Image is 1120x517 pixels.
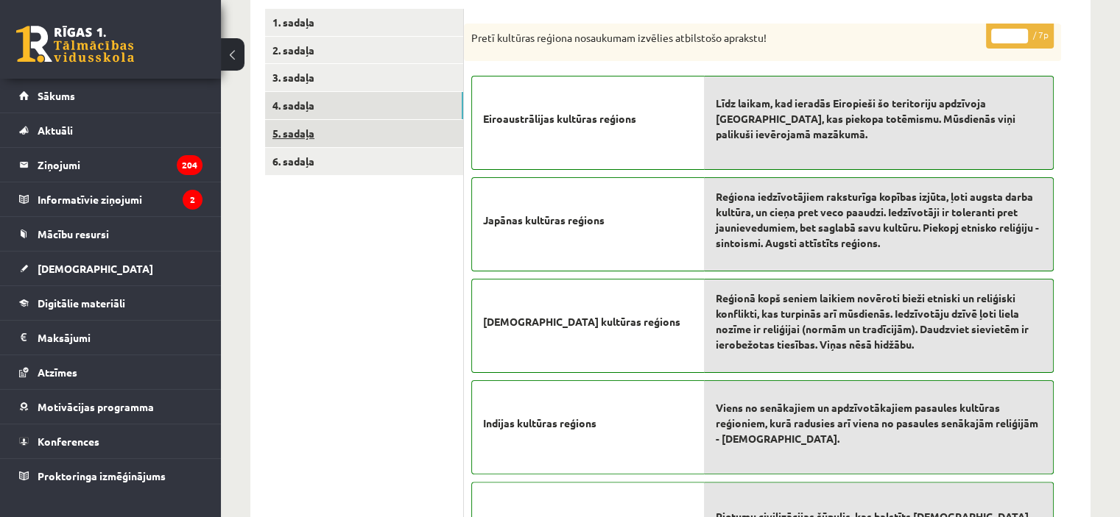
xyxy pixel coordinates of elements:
[19,148,202,182] a: Ziņojumi204
[265,64,463,91] a: 3. sadaļa
[19,321,202,354] a: Maksājumi
[19,390,202,424] a: Motivācijas programma
[483,416,596,431] span: Indijas kultūras reģions
[19,113,202,147] a: Aktuāli
[19,286,202,320] a: Digitālie materiāli
[38,148,202,182] legend: Ziņojumi
[38,262,153,275] span: [DEMOGRAPHIC_DATA]
[19,79,202,113] a: Sākums
[38,296,125,310] span: Digitālie materiāli
[715,290,1042,352] span: Reģionā kopš seniem laikiem novēroti bieži etniski un reliģiski konflikti, kas turpinās arī mūsdi...
[19,182,202,216] a: Informatīvie ziņojumi2
[177,155,202,175] i: 204
[986,23,1054,49] p: / 7p
[19,355,202,389] a: Atzīmes
[483,314,680,329] span: [DEMOGRAPHIC_DATA] kultūras reģions
[183,190,202,210] i: 2
[471,31,980,46] p: Pretī kultūras reģiona nosaukumam izvēlies atbilstošo aprakstu!
[38,400,154,413] span: Motivācijas programma
[38,469,166,482] span: Proktoringa izmēģinājums
[19,252,202,285] a: [DEMOGRAPHIC_DATA]
[19,217,202,251] a: Mācību resursi
[265,9,463,36] a: 1. sadaļa
[715,400,1042,446] span: Viens no senākajiem un apdzīvotākajiem pasaules kultūras reģioniem, kurā radusies arī viena no pa...
[265,37,463,64] a: 2. sadaļa
[265,148,463,175] a: 6. sadaļa
[16,26,134,63] a: Rīgas 1. Tālmācības vidusskola
[715,96,1042,142] span: Līdz laikam, kad ieradās Eiropieši šo teritoriju apdzīvoja [GEOGRAPHIC_DATA], kas piekopa totēmis...
[19,459,202,493] a: Proktoringa izmēģinājums
[715,189,1042,251] span: Reģiona iedzīvotājiem raksturīga kopības izjūta, ļoti augsta darba kultūra, un cieņa pret veco pa...
[38,89,75,102] span: Sākums
[265,92,463,119] a: 4. sadaļa
[38,124,73,137] span: Aktuāli
[265,120,463,147] a: 5. sadaļa
[38,321,202,354] legend: Maksājumi
[483,111,636,126] span: Eiroaustrālijas kultūras reģions
[483,213,605,228] span: Japānas kultūras reģions
[38,182,202,216] legend: Informatīvie ziņojumi
[38,227,109,240] span: Mācību resursi
[38,366,77,379] span: Atzīmes
[19,424,202,458] a: Konferences
[38,435,99,448] span: Konferences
